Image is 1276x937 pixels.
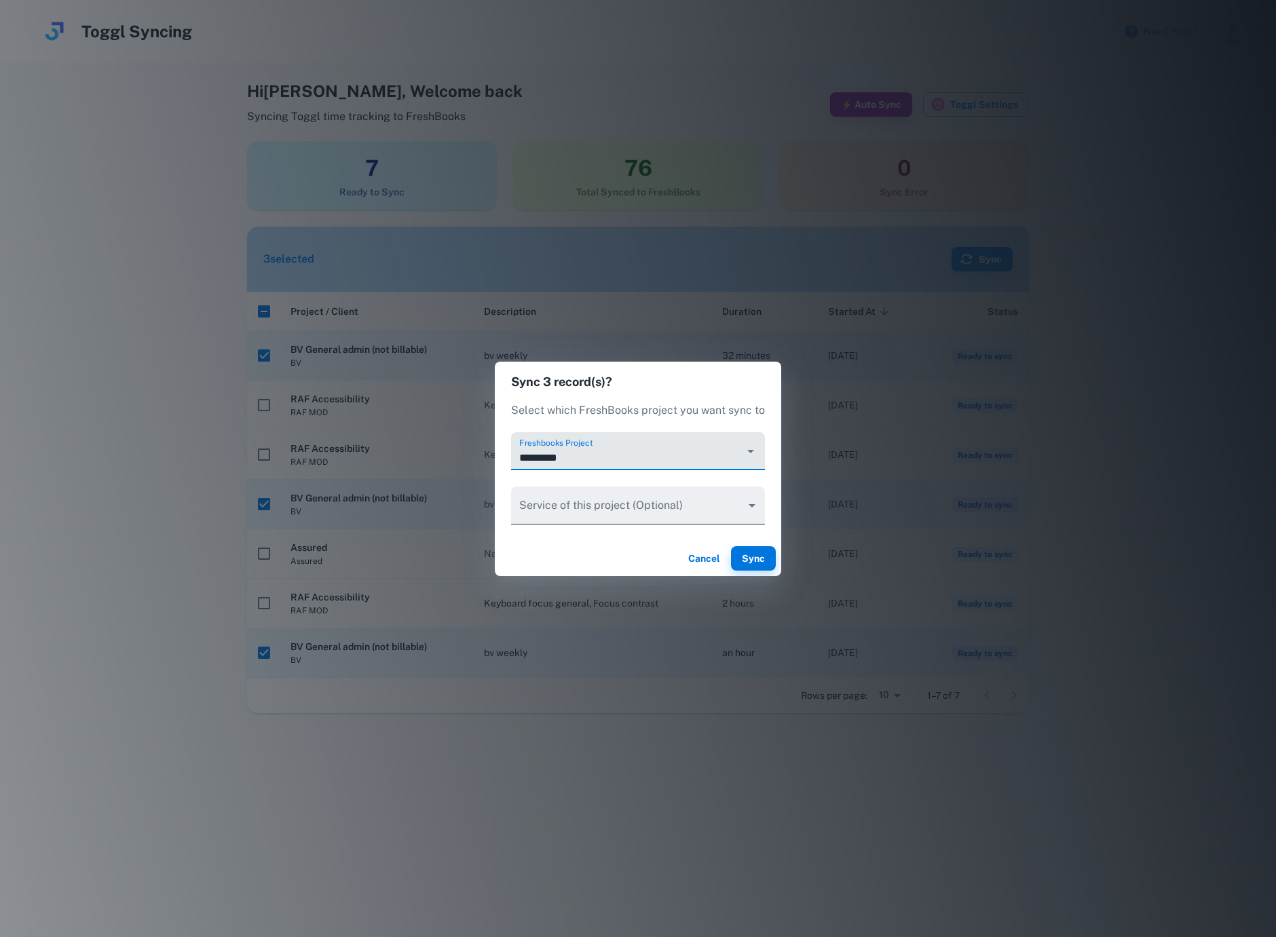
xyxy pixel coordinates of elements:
[682,546,726,571] button: Cancel
[731,546,776,571] button: Sync
[511,402,765,419] p: Select which FreshBooks project you want sync to
[741,442,760,461] button: Open
[511,486,765,524] div: ​
[519,437,593,448] label: Freshbooks Project
[495,362,781,402] h2: Sync 3 record(s)?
